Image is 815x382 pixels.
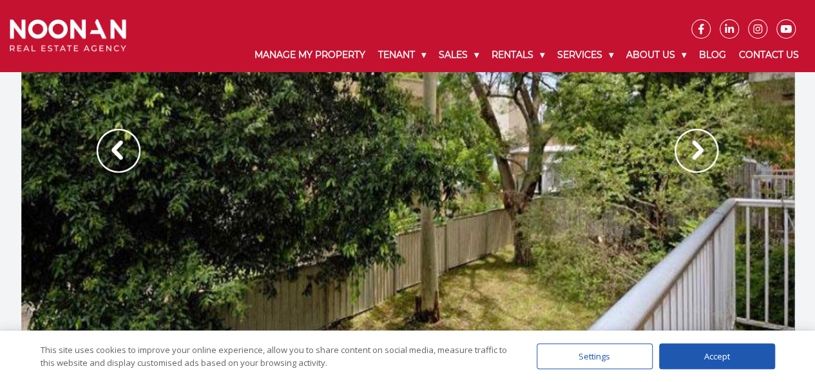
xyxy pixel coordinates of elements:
a: Tenant [372,39,432,72]
img: Arrow slider [675,129,718,173]
div: This site uses cookies to improve your online experience, allow you to share content on social me... [41,343,511,369]
a: About Us [620,39,693,72]
a: Sales [432,39,485,72]
img: Arrow slider [97,129,140,173]
img: Noonan Real Estate Agency [10,19,126,52]
div: Settings [537,343,653,369]
a: Contact Us [733,39,805,72]
a: Manage My Property [248,39,372,72]
a: Services [551,39,620,72]
a: Rentals [485,39,551,72]
a: Blog [693,39,733,72]
div: Accept [659,343,775,369]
